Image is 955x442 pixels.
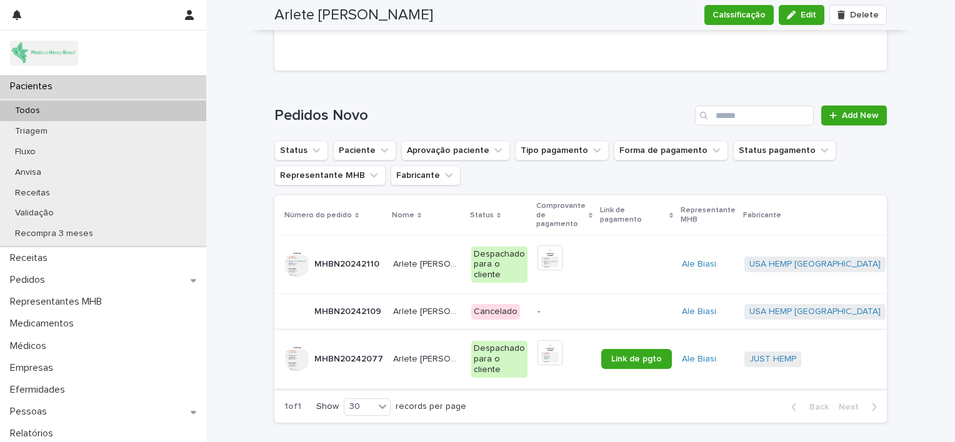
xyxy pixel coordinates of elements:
p: Médicos [5,340,56,352]
button: Status [274,140,328,160]
p: Link de pagamento [600,204,666,227]
a: JUST HEMP [749,354,796,365]
p: Nome [392,209,414,222]
a: Ale Biasi [682,259,716,270]
p: Fabricante [743,209,781,222]
p: Representantes MHB [5,296,112,308]
span: Next [839,403,866,411]
p: Pacientes [5,81,62,92]
p: Efermidades [5,384,75,396]
button: Representante MHB [274,165,386,185]
h2: Arlete [PERSON_NAME] [274,6,433,24]
p: 1 of 1 [274,391,311,422]
p: Comprovante de pagamento [536,199,586,231]
button: Aprovação paciente [401,140,510,160]
button: Paciente [333,140,396,160]
p: Show [316,401,339,412]
button: Back [781,401,834,413]
a: Add New [821,106,887,125]
p: Relatórios [5,428,63,440]
p: Status [470,209,494,222]
p: records per page [396,401,466,412]
p: Arlete Tavares Facchetti [393,304,464,317]
button: Fabricante [391,165,461,185]
p: MHBN20242109 [314,304,384,317]
button: Forma de pagamento [614,140,728,160]
span: Calssificação [712,9,766,21]
p: Empresas [5,362,63,374]
div: Cancelado [471,304,520,320]
span: Back [802,403,829,411]
p: Fluxo [5,147,46,157]
span: Edit [801,11,816,19]
a: USA HEMP [GEOGRAPHIC_DATA] [749,259,881,270]
p: MHBN20242110 [314,257,382,270]
h1: Pedidos Novo [274,107,690,125]
p: Receitas [5,252,57,264]
a: Link de pgto [601,349,672,369]
p: Todos [5,106,50,116]
button: Status pagamento [733,140,836,160]
p: Receitas [5,188,60,199]
button: Delete [829,5,887,25]
img: 4SJayOo8RSQX0lnsmxob [10,41,78,66]
span: Link de pgto [611,355,662,363]
p: Medicamentos [5,318,84,330]
a: Ale Biasi [682,307,716,317]
button: Calssificação [704,5,774,25]
p: Triagem [5,126,57,137]
button: Next [834,401,887,413]
p: Representante MHB [681,204,736,227]
p: Arlete Tavares Facchetti [393,257,464,270]
p: Número do pedido [284,209,352,222]
a: USA HEMP [GEOGRAPHIC_DATA] [749,307,881,317]
p: Pedidos [5,274,55,286]
div: Despachado para o cliente [471,247,527,283]
p: - [537,307,591,317]
p: Validação [5,208,64,219]
p: Arlete Tavares Facchetti [393,351,464,365]
div: Despachado para o cliente [471,341,527,377]
span: Delete [850,11,879,19]
p: Anvisa [5,167,51,178]
div: 30 [344,400,374,413]
input: Search [695,106,814,125]
button: Edit [779,5,824,25]
p: MHBN20242077 [314,351,386,365]
p: Recompra 3 meses [5,228,103,239]
button: Tipo pagamento [515,140,609,160]
a: Ale Biasi [682,354,716,365]
span: Add New [842,111,879,120]
p: Pessoas [5,406,57,418]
